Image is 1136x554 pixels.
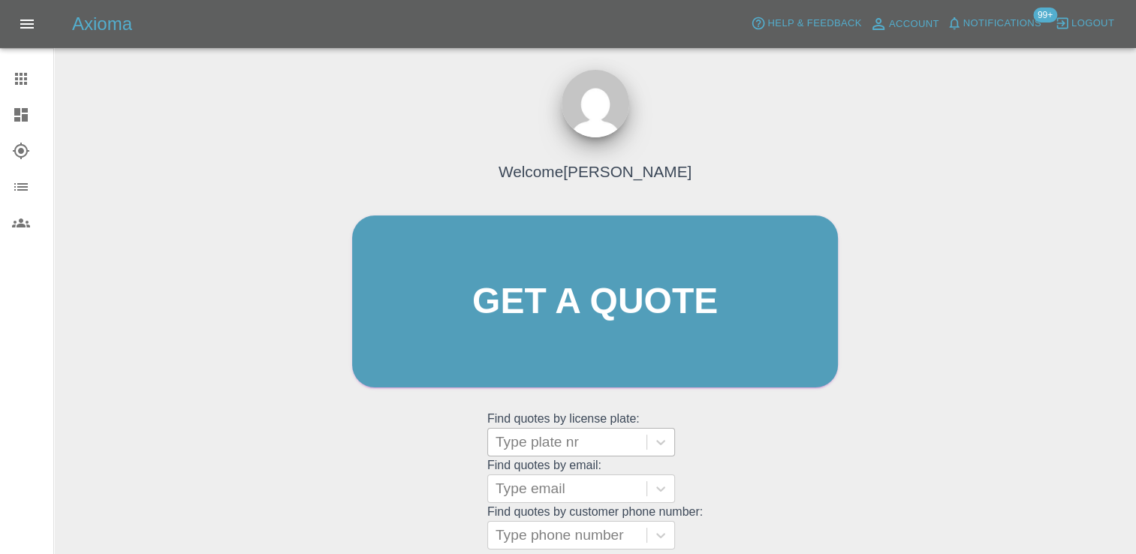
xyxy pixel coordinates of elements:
[487,459,703,503] grid: Find quotes by email:
[352,215,838,387] a: Get a quote
[72,12,132,36] h5: Axioma
[943,12,1045,35] button: Notifications
[747,12,865,35] button: Help & Feedback
[767,15,861,32] span: Help & Feedback
[1071,15,1114,32] span: Logout
[9,6,45,42] button: Open drawer
[963,15,1041,32] span: Notifications
[487,505,703,549] grid: Find quotes by customer phone number:
[866,12,943,36] a: Account
[499,160,692,183] h4: Welcome [PERSON_NAME]
[1051,12,1118,35] button: Logout
[487,412,703,456] grid: Find quotes by license plate:
[1033,8,1057,23] span: 99+
[889,16,939,33] span: Account
[562,70,629,137] img: ...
